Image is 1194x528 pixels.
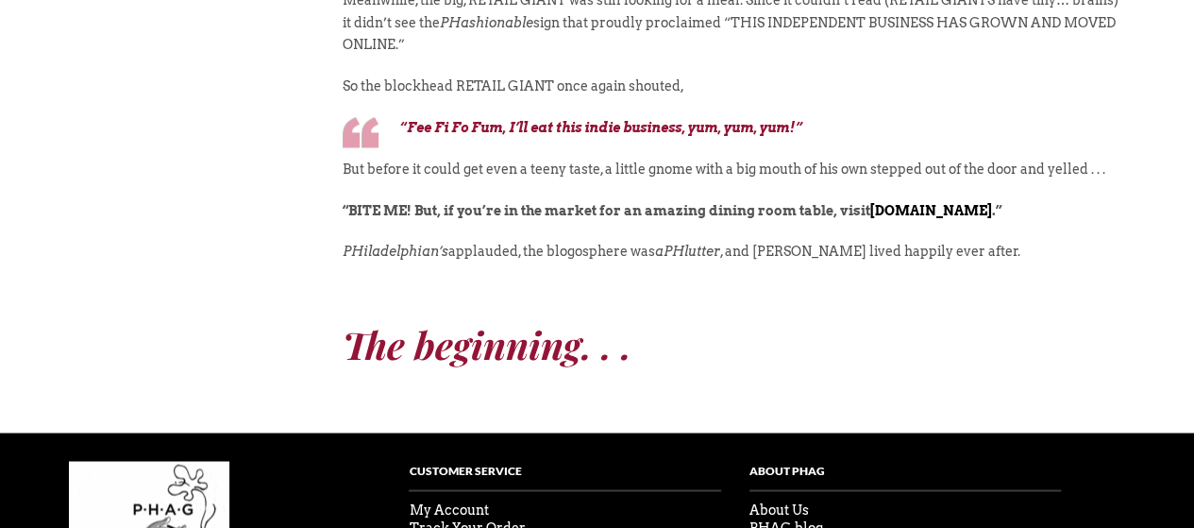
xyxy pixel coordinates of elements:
em: PHashionable [440,15,533,30]
a: [DOMAIN_NAME] [870,203,992,218]
em: PHiladelphian’s [343,244,448,259]
h4: About PHag [749,461,1061,491]
a: My Account [409,502,488,517]
div: The beginning. . . [343,334,1120,355]
em: “Fee Fi Fo Fum, I’ll eat this indie business, yum, yum, yum!” [399,120,802,135]
a: About Us [749,502,809,517]
p: applauded, the blogosphere was , and [PERSON_NAME] lived happily ever after. [343,241,1120,282]
p: So the blockhead RETAIL GIANT once again shouted, [343,76,1120,117]
strong: “BITE ME! But, if you’re in the market for an amazing dining room table, visit .” [343,203,1002,218]
p: But before it could get even a teeny taste, a little gnome with a big mouth of his own stepped ou... [343,159,1120,200]
em: aPHlutter [655,244,720,259]
h4: Customer Service [409,461,720,491]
